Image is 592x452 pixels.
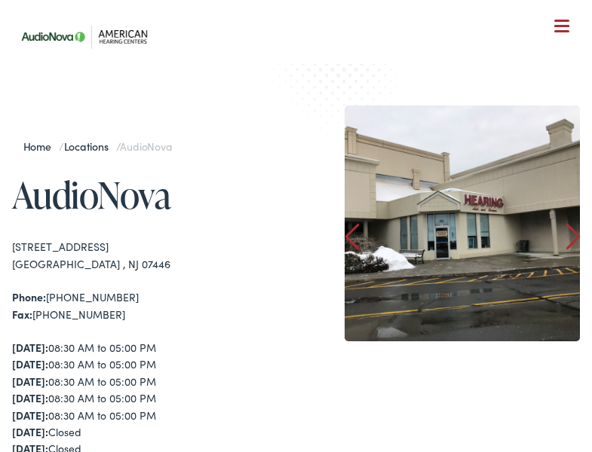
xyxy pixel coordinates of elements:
a: Next [566,223,581,250]
span: / / [23,139,172,154]
div: [STREET_ADDRESS] [GEOGRAPHIC_DATA] , NJ 07446 [12,238,296,272]
strong: [DATE]: [12,390,48,405]
a: Home [23,139,59,154]
a: 1 [440,353,485,399]
div: [PHONE_NUMBER] [PHONE_NUMBER] [12,289,296,322]
a: What We Offer [23,60,581,107]
strong: [DATE]: [12,408,48,423]
strong: Phone: [12,289,46,304]
a: Locations [64,139,116,154]
a: Prev [345,223,359,250]
strong: [DATE]: [12,340,48,355]
strong: [DATE]: [12,424,48,439]
strong: [DATE]: [12,374,48,389]
span: AudioNova [120,139,171,154]
strong: [DATE]: [12,356,48,371]
h1: AudioNova [12,175,296,215]
strong: Fax: [12,307,32,322]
